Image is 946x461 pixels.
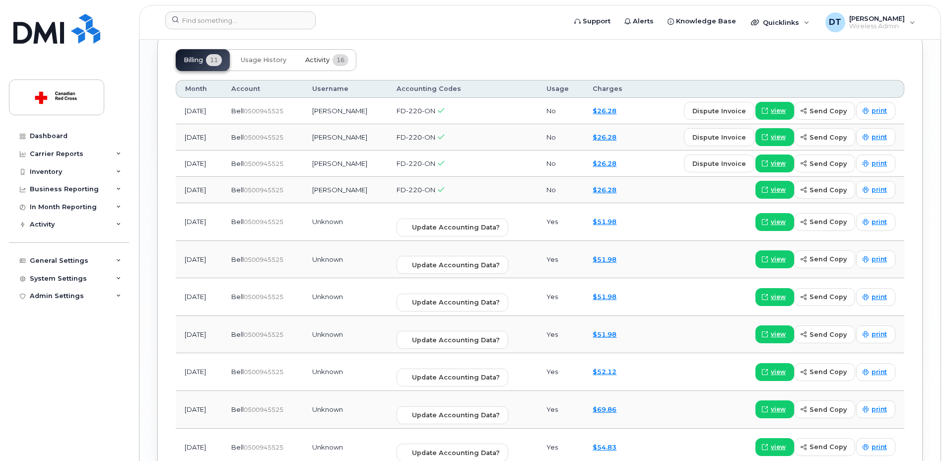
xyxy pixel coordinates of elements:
[856,288,895,306] a: print
[755,250,794,268] a: view
[755,438,794,456] a: view
[176,151,222,177] td: [DATE]
[244,256,283,263] span: 0500945525
[593,405,616,413] a: $69.86
[176,278,222,316] td: [DATE]
[810,133,847,142] span: send copy
[755,288,794,306] a: view
[303,391,388,429] td: Unknown
[794,363,855,381] button: send copy
[412,260,500,270] span: Update Accounting Data?
[231,330,244,338] span: Bell
[231,186,244,194] span: Bell
[755,400,794,418] a: view
[872,159,887,168] span: print
[771,255,786,264] span: view
[872,255,887,264] span: print
[872,218,887,227] span: print
[397,219,508,236] button: Update Accounting Data?
[176,241,222,279] td: [DATE]
[794,250,855,268] button: send copy
[538,80,584,98] th: Usage
[176,391,222,429] td: [DATE]
[755,325,794,343] a: view
[771,293,786,302] span: view
[771,185,786,194] span: view
[176,124,222,151] td: [DATE]
[176,98,222,124] td: [DATE]
[633,16,654,26] span: Alerts
[412,223,500,232] span: Update Accounting Data?
[538,177,584,203] td: No
[771,405,786,414] span: view
[303,278,388,316] td: Unknown
[397,159,435,167] span: FD-220-ON
[593,218,616,226] a: $51.98
[692,133,746,142] span: dispute invoice
[231,368,244,376] span: Bell
[303,98,388,124] td: [PERSON_NAME]
[593,255,616,263] a: $51.98
[856,363,895,381] a: print
[744,12,816,32] div: Quicklinks
[771,443,786,452] span: view
[244,406,283,413] span: 0500945525
[584,80,639,98] th: Charges
[755,154,794,172] a: view
[244,331,283,338] span: 0500945525
[771,368,786,377] span: view
[593,293,616,301] a: $51.98
[794,102,855,120] button: send copy
[538,124,584,151] td: No
[818,12,922,32] div: Dragos Tudose
[856,325,895,343] a: print
[231,133,244,141] span: Bell
[872,368,887,377] span: print
[755,128,794,146] a: view
[810,106,847,116] span: send copy
[231,218,244,226] span: Bell
[810,159,847,168] span: send copy
[755,181,794,199] a: view
[872,405,887,414] span: print
[593,186,616,194] a: $26.28
[856,154,895,172] a: print
[593,368,616,376] a: $52.12
[771,106,786,115] span: view
[856,438,895,456] a: print
[810,367,847,377] span: send copy
[763,18,799,26] span: Quicklinks
[810,292,847,302] span: send copy
[617,11,661,31] a: Alerts
[593,443,616,451] a: $54.83
[829,16,841,28] span: DT
[856,128,895,146] a: print
[794,400,855,418] button: send copy
[794,128,855,146] button: send copy
[397,256,508,274] button: Update Accounting Data?
[244,134,283,141] span: 0500945525
[692,106,746,116] span: dispute invoice
[244,218,283,226] span: 0500945525
[397,133,435,141] span: FD-220-ON
[538,203,584,241] td: Yes
[538,98,584,124] td: No
[593,330,616,338] a: $51.98
[244,160,283,167] span: 0500945525
[593,107,616,115] a: $26.28
[771,159,786,168] span: view
[231,107,244,115] span: Bell
[397,186,435,194] span: FD-220-ON
[303,353,388,391] td: Unknown
[692,159,746,168] span: dispute invoice
[176,353,222,391] td: [DATE]
[176,316,222,354] td: [DATE]
[231,293,244,301] span: Bell
[593,133,616,141] a: $26.28
[244,107,283,115] span: 0500945525
[176,177,222,203] td: [DATE]
[755,213,794,231] a: view
[303,203,388,241] td: Unknown
[856,400,895,418] a: print
[303,177,388,203] td: [PERSON_NAME]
